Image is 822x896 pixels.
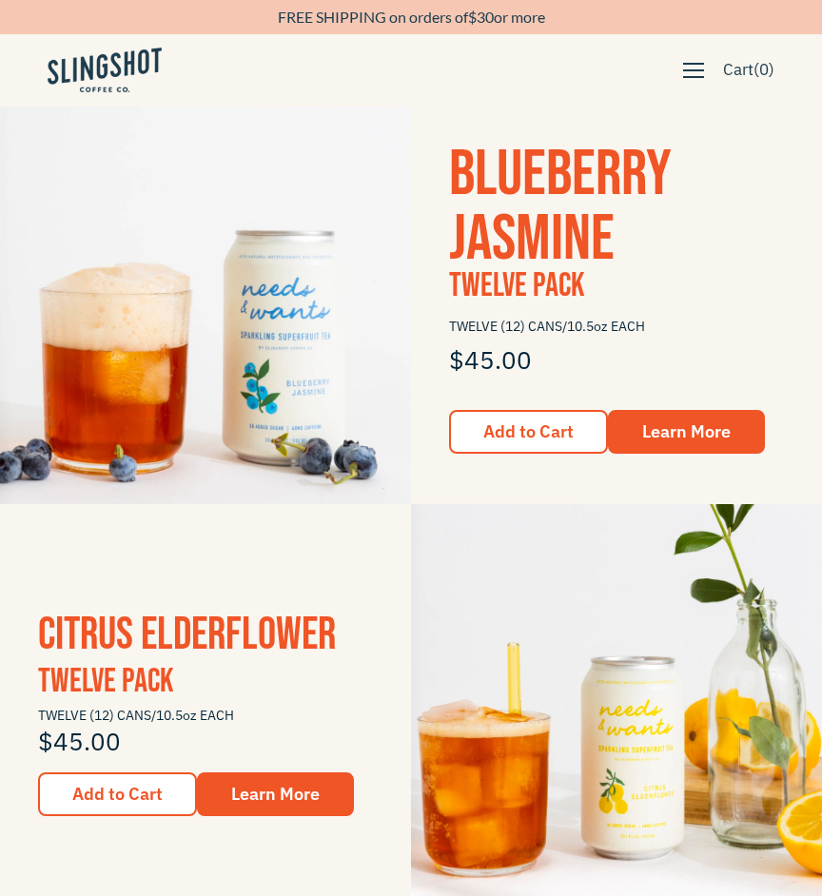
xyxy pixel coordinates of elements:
[38,772,197,816] button: Add to Cart
[449,136,672,278] a: Blueberry Jasmine
[38,725,373,758] div: $45.00
[477,8,494,26] span: 30
[197,772,354,816] a: Learn More
[759,59,769,80] span: 0
[38,706,373,725] span: TWELVE (12) CANS/10.5oz EACH
[714,51,784,88] a: Cart(0)
[38,608,336,662] a: Citrus Elderflower
[449,310,784,343] span: TWELVE (12) CANS/10.5oz EACH
[483,420,574,442] span: Add to Cart
[72,783,163,805] span: Add to Cart
[231,783,320,805] span: Learn More
[608,410,765,454] a: Learn More
[769,57,774,83] span: )
[753,57,759,83] span: (
[38,661,173,702] span: TWELVE Pack
[642,420,731,442] span: Learn More
[449,265,584,306] span: TWELVE Pack
[449,343,784,377] div: $45.00
[449,410,608,454] button: Add to Cart
[468,8,477,26] span: $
